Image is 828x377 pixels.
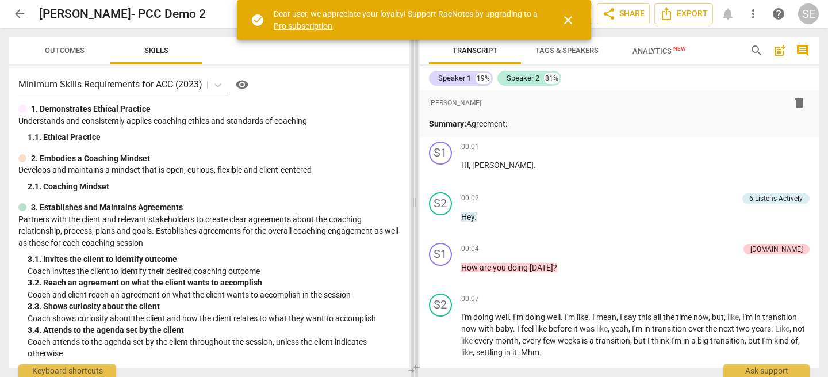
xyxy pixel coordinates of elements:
[768,3,789,24] a: Help
[630,336,634,345] span: ,
[697,336,710,345] span: big
[771,324,775,333] span: .
[504,348,512,357] span: in
[624,313,638,322] span: say
[461,348,473,357] span: Filler word
[724,313,727,322] span: ,
[798,336,800,345] span: ,
[652,324,688,333] span: transition
[710,336,745,345] span: transition
[719,324,736,333] span: next
[774,336,791,345] span: kind
[519,336,522,345] span: ,
[638,313,653,322] span: this
[748,336,762,345] span: but
[706,324,719,333] span: the
[18,214,400,249] p: Partners with the client and relevant stakeholders to create clear agreements about the coaching ...
[474,212,477,222] span: .
[749,193,803,204] div: 6.Listens Actively
[18,164,400,176] p: Develops and maintains a mindset that is open, curious, flexible and client-centered
[31,201,183,214] p: 3. Establishes and Maintains Agreements
[228,75,251,94] a: Help
[478,324,496,333] span: with
[535,46,599,55] span: Tags & Speakers
[461,294,479,304] span: 00:07
[628,324,632,333] span: ,
[589,336,596,345] span: a
[274,21,332,31] a: Pro subscription
[461,161,469,170] span: Hi
[530,263,553,272] span: [DATE]
[534,161,536,170] span: .
[565,313,577,322] span: I'm
[429,98,481,108] span: [PERSON_NAME]
[632,324,644,333] span: I'm
[429,192,452,215] div: Change speaker
[553,263,557,272] span: ?
[508,263,530,272] span: doing
[495,313,509,322] span: well
[28,131,400,143] div: 1. 1. Ethical Practice
[671,336,683,345] span: I'm
[461,324,478,333] span: now
[28,253,400,265] div: 3. 1. Invites the client to identify outcome
[558,336,582,345] span: weeks
[752,324,771,333] span: years
[772,7,785,21] span: help
[647,336,651,345] span: I
[474,336,495,345] span: every
[611,324,628,333] span: yeah
[429,142,452,165] div: Change speaker
[602,7,645,21] span: Share
[651,336,671,345] span: think
[13,7,26,21] span: arrow_back
[476,73,491,84] div: 19%
[45,46,85,55] span: Outcomes
[596,324,608,333] span: Filler word
[742,313,754,322] span: I'm
[438,73,471,84] div: Speaker 1
[739,313,742,322] span: ,
[561,13,575,27] span: close
[577,313,588,322] span: like
[469,161,472,170] span: ,
[525,313,547,322] span: doing
[31,103,151,115] p: 1. Demonstrates Ethical Practice
[789,324,793,333] span: ,
[28,300,400,313] div: 3. 3. Shows curiosity about the client
[453,46,497,55] span: Transcript
[31,153,150,165] p: 2. Embodies a Coaching Mindset
[235,78,249,92] span: visibility
[582,336,589,345] span: is
[793,41,812,60] button: Show/Hide comments
[18,364,116,377] div: Keyboard shortcuts
[429,119,466,128] strong: Summary:
[747,41,766,60] button: Search
[773,44,787,58] span: post_add
[461,212,474,222] span: Hey
[547,313,561,322] span: well
[770,41,789,60] button: Add summary
[573,324,580,333] span: it
[554,6,582,34] button: Close
[28,313,400,325] p: Coach shows curiosity about the client and how the client relates to what they want to accomplish
[28,324,400,336] div: 3. 4. Attends to the agenda set by the client
[461,142,479,152] span: 00:01
[796,44,810,58] span: comment
[791,336,798,345] span: of
[762,336,774,345] span: I'm
[746,7,760,21] span: more_vert
[673,45,686,52] span: New
[708,313,712,322] span: ,
[798,3,819,24] button: SE
[461,313,473,322] span: I'm
[233,75,251,94] button: Help
[688,324,706,333] span: over
[660,7,708,21] span: Export
[691,336,697,345] span: a
[543,336,558,345] span: few
[736,324,752,333] span: two
[429,118,810,130] p: Agreement:
[251,13,264,27] span: check_circle
[144,46,168,55] span: Skills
